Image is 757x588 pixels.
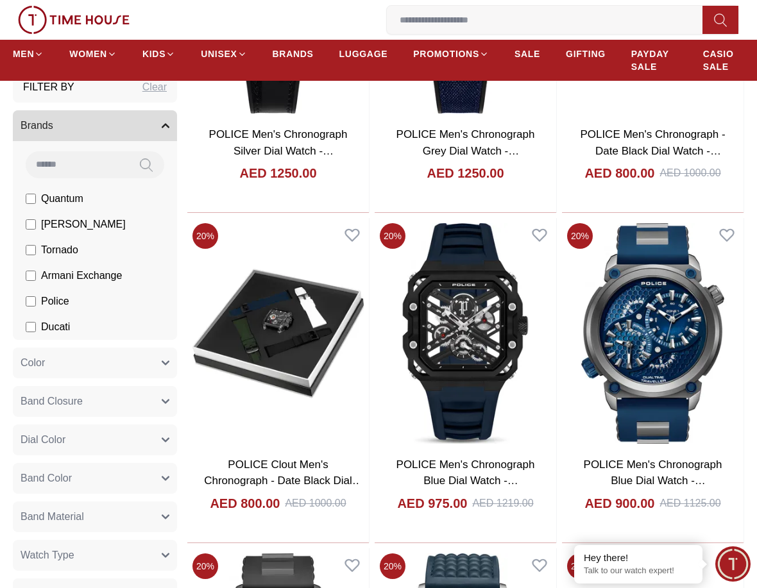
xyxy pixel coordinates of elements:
[26,219,36,230] input: [PERSON_NAME]
[273,47,314,60] span: BRANDS
[41,319,70,335] span: Ducati
[427,164,504,182] h4: AED 1250.00
[566,42,606,65] a: GIFTING
[562,218,744,449] img: POLICE Men's Chronograph Blue Dial Watch - PEWGM0071803
[584,551,693,564] div: Hey there!
[515,47,540,60] span: SALE
[26,245,36,255] input: Tornado
[567,553,593,579] span: 20 %
[21,355,45,371] span: Color
[13,47,34,60] span: MEN
[413,47,479,60] span: PROMOTIONS
[13,424,177,455] button: Dial Color
[69,47,107,60] span: WOMEN
[703,47,744,73] span: CASIO SALE
[21,548,74,563] span: Watch Type
[41,294,69,309] span: Police
[584,458,722,503] a: POLICE Men's Chronograph Blue Dial Watch - PEWGM0071803
[13,42,44,65] a: MEN
[339,47,388,60] span: LUGGAGE
[201,42,246,65] a: UNISEX
[26,322,36,332] input: Ducati
[21,509,84,525] span: Band Material
[203,458,363,503] a: POLICE Clout Men's Chronograph - Date Black Dial Watch - PEWGO0052401-SET
[13,540,177,571] button: Watch Type
[26,271,36,281] input: Armani Exchange
[13,110,177,141] button: Brands
[567,223,593,249] span: 20 %
[21,118,53,133] span: Brands
[18,6,130,34] img: ...
[21,432,65,448] span: Dial Color
[13,463,177,494] button: Band Color
[142,47,166,60] span: KIDS
[210,494,280,512] h4: AED 800.00
[580,128,725,173] a: POLICE Men's Chronograph - Date Black Dial Watch - PEWGO0052402-SET
[26,296,36,307] input: Police
[659,496,720,511] div: AED 1125.00
[23,80,74,95] h3: Filter By
[41,242,78,258] span: Tornado
[285,496,346,511] div: AED 1000.00
[584,566,693,576] p: Talk to our watch expert!
[41,217,126,232] span: [PERSON_NAME]
[69,42,117,65] a: WOMEN
[472,496,533,511] div: AED 1219.00
[239,164,316,182] h4: AED 1250.00
[13,386,177,417] button: Band Closure
[21,394,83,409] span: Band Closure
[397,494,467,512] h4: AED 975.00
[566,47,606,60] span: GIFTING
[375,218,556,449] img: POLICE Men's Chronograph Blue Dial Watch - PEWGM0072001
[515,42,540,65] a: SALE
[201,47,237,60] span: UNISEX
[380,553,405,579] span: 20 %
[13,501,177,532] button: Band Material
[703,42,744,78] a: CASIO SALE
[209,128,348,173] a: POLICE Men's Chronograph Silver Dial Watch - PEWGR0074302
[396,128,535,173] a: POLICE Men's Chronograph Grey Dial Watch - PEWGR0074301
[273,42,314,65] a: BRANDS
[187,218,369,449] img: POLICE Clout Men's Chronograph - Date Black Dial Watch - PEWGO0052401-SET
[396,458,535,503] a: POLICE Men's Chronograph Blue Dial Watch - PEWGM0072001
[715,546,751,582] div: Chat Widget
[13,348,177,378] button: Color
[631,47,677,73] span: PAYDAY SALE
[584,494,654,512] h4: AED 900.00
[192,223,218,249] span: 20 %
[339,42,388,65] a: LUGGAGE
[380,223,405,249] span: 20 %
[631,42,677,78] a: PAYDAY SALE
[584,164,654,182] h4: AED 800.00
[192,553,218,579] span: 20 %
[142,42,175,65] a: KIDS
[21,471,72,486] span: Band Color
[41,191,83,206] span: Quantum
[26,194,36,204] input: Quantum
[142,80,167,95] div: Clear
[41,268,122,283] span: Armani Exchange
[659,165,720,181] div: AED 1000.00
[413,42,489,65] a: PROMOTIONS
